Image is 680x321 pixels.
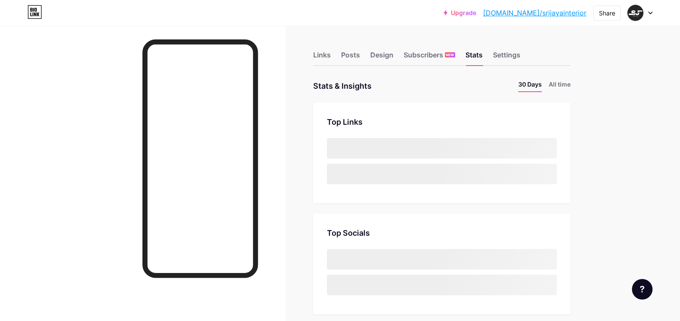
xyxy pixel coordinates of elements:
a: Upgrade [444,9,476,16]
div: Stats & Insights [313,80,372,92]
img: Mainz 04 [627,5,644,21]
div: Top Links [327,116,557,128]
div: Links [313,50,331,65]
span: NEW [446,52,454,57]
div: Settings [493,50,520,65]
div: Design [370,50,393,65]
li: 30 Days [518,80,542,92]
div: Top Socials [327,227,557,239]
div: Subscribers [404,50,455,65]
div: Stats [465,50,483,65]
a: [DOMAIN_NAME]/srijayainterior [483,8,586,18]
li: All time [549,80,571,92]
div: Share [599,9,615,18]
div: Posts [341,50,360,65]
